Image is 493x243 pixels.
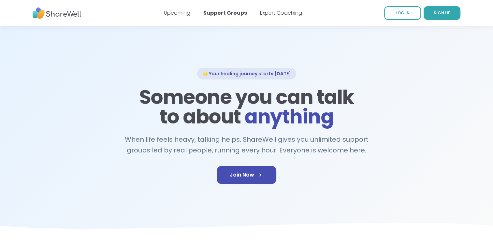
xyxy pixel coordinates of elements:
[244,103,333,130] span: anything
[137,87,356,126] h1: Someone you can talk to about
[434,10,451,16] span: SIGN UP
[203,9,247,17] a: Support Groups
[122,134,372,155] h2: When life feels heavy, talking helps. ShareWell gives you unlimited support groups led by real pe...
[217,166,276,184] a: Join Now
[33,4,81,22] img: ShareWell Nav Logo
[197,68,296,79] div: 🌟 Your healing journey starts [DATE]
[384,6,421,20] a: LOG IN
[164,9,190,17] a: Upcoming
[260,9,302,17] a: Expert Coaching
[424,6,460,20] a: SIGN UP
[396,10,410,16] span: LOG IN
[230,171,263,179] span: Join Now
